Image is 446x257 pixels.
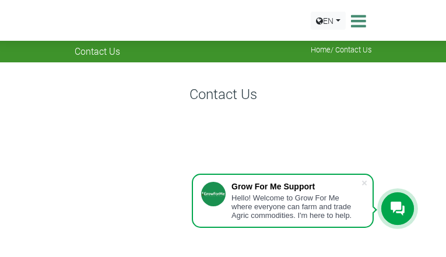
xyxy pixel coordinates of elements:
a: Home [311,45,331,54]
span: Contact Us [75,45,120,57]
div: Grow For Me Support [231,182,361,191]
div: Hello! Welcome to Grow For Me where everyone can farm and trade Agric commodities. I'm here to help. [231,193,361,220]
span: / Contact Us [311,45,372,54]
h4: Contact Us [75,86,372,103]
a: EN [311,12,346,30]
